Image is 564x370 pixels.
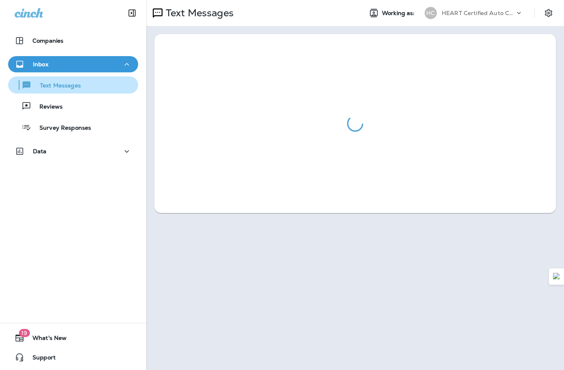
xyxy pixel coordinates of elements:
[32,82,81,90] p: Text Messages
[163,7,234,19] p: Text Messages
[33,61,48,67] p: Inbox
[382,10,416,17] span: Working as:
[24,335,67,344] span: What's New
[33,37,63,44] p: Companies
[121,5,143,21] button: Collapse Sidebar
[442,10,515,16] p: HEART Certified Auto Care
[553,273,560,280] img: Detect Auto
[24,354,56,364] span: Support
[541,6,556,20] button: Settings
[8,330,138,346] button: 19What's New
[8,143,138,159] button: Data
[19,329,30,337] span: 19
[8,56,138,72] button: Inbox
[33,148,47,155] p: Data
[8,349,138,366] button: Support
[8,98,138,115] button: Reviews
[31,124,91,132] p: Survey Responses
[8,76,138,94] button: Text Messages
[8,119,138,136] button: Survey Responses
[31,103,63,111] p: Reviews
[8,33,138,49] button: Companies
[425,7,437,19] div: HC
